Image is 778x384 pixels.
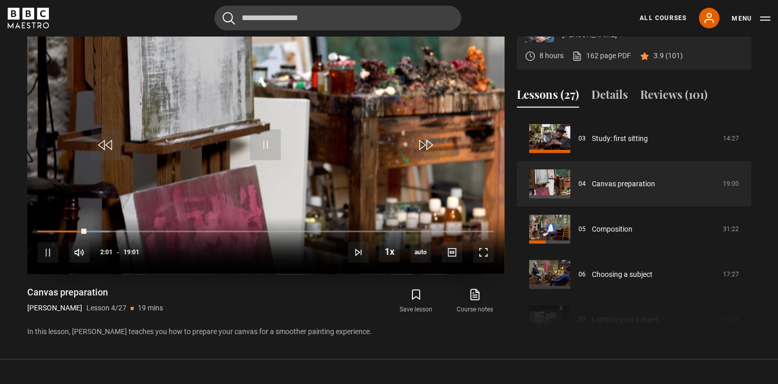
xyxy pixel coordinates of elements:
[592,224,632,235] a: Composition
[387,286,445,316] button: Save lesson
[379,241,400,262] button: Playback Rate
[592,133,648,144] a: Study: first sitting
[591,86,628,108] button: Details
[27,5,504,274] video-js: Video Player
[138,303,163,313] p: 19 mins
[38,242,58,263] button: Pause
[539,50,564,61] p: 8 hours
[640,13,686,23] a: All Courses
[445,286,504,316] a: Course notes
[123,243,139,261] span: 19:01
[86,303,126,313] p: Lesson 4/27
[27,326,504,337] p: In this lesson, [PERSON_NAME] teaches you how to prepare your canvas for a smoother painting expe...
[27,303,82,313] p: [PERSON_NAME]
[640,86,708,108] button: Reviews (101)
[517,86,579,108] button: Lessons (27)
[214,6,461,30] input: Search
[223,12,235,25] button: Submit the search query
[572,50,631,61] a: 162 page PDF
[100,243,113,261] span: 2:01
[592,269,653,280] a: Choosing a subject
[592,179,655,189] a: Canvas preparation
[732,13,770,24] button: Toggle navigation
[410,242,431,263] div: Current quality: 720p
[27,286,163,299] h1: Canvas preparation
[348,242,369,263] button: Next Lesson
[473,242,494,263] button: Fullscreen
[8,8,49,28] svg: BBC Maestro
[117,249,119,256] span: -
[442,242,462,263] button: Captions
[38,231,493,233] div: Progress Bar
[69,242,89,263] button: Mute
[654,50,683,61] p: 3.9 (101)
[410,242,431,263] span: auto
